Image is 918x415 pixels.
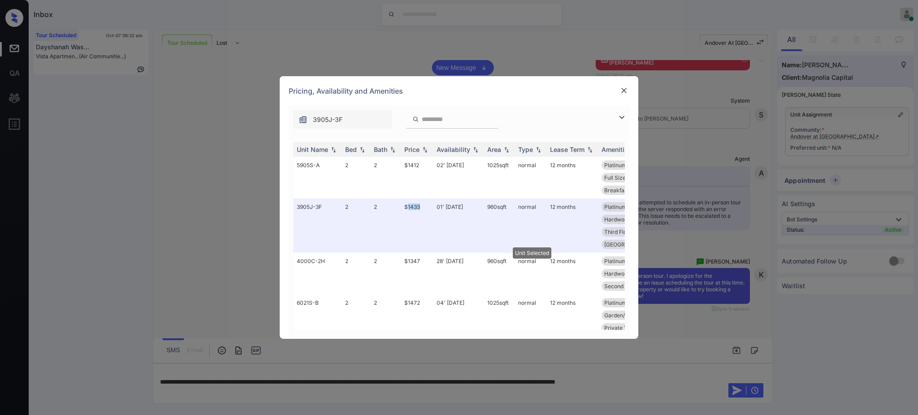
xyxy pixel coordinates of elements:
td: 2 [370,157,401,199]
td: normal [515,199,546,253]
span: Platinum - 2 Be... [604,299,647,306]
div: Availability [437,146,470,153]
img: sorting [534,147,543,153]
td: 1025 sqft [484,157,515,199]
div: Area [487,146,501,153]
td: 2 [342,294,370,336]
span: Full Size Wash/... [604,174,647,181]
td: 12 months [546,199,598,253]
td: 1025 sqft [484,294,515,336]
td: 28' [DATE] [433,253,484,294]
img: sorting [585,147,594,153]
td: 2 [370,294,401,336]
td: $1347 [401,253,433,294]
img: sorting [388,147,397,153]
span: Hardwood Plank ... [604,216,652,223]
td: 960 sqft [484,199,515,253]
td: 04' [DATE] [433,294,484,336]
td: 2 [342,157,370,199]
td: 12 months [546,157,598,199]
img: sorting [358,147,367,153]
img: sorting [420,147,429,153]
span: Platinum - 2 Be... [604,162,647,169]
td: normal [515,157,546,199]
td: 12 months [546,294,598,336]
span: Garden/Terrace ... [604,312,650,319]
td: normal [515,294,546,336]
td: 2 [342,253,370,294]
td: 02' [DATE] [433,157,484,199]
td: 12 months [546,253,598,294]
td: $1472 [401,294,433,336]
span: Second Floor Mi... [604,283,650,290]
td: 4000C-2H [293,253,342,294]
div: Price [404,146,420,153]
div: Bed [345,146,357,153]
img: icon-zuma [616,112,627,123]
div: Unit Name [297,146,328,153]
td: normal [515,253,546,294]
td: 2 [370,253,401,294]
img: sorting [471,147,480,153]
td: 6021S-B [293,294,342,336]
td: $1412 [401,157,433,199]
span: Breakfast Nook ... [604,187,649,194]
div: Bath [374,146,387,153]
img: sorting [329,147,338,153]
span: Hardwood Plank ... [604,270,652,277]
img: close [619,86,628,95]
span: [GEOGRAPHIC_DATA] [604,241,659,248]
td: 2 [370,199,401,253]
td: $1433 [401,199,433,253]
span: 3905J-3F [313,115,342,125]
div: Amenities [602,146,632,153]
td: 3905J-3F [293,199,342,253]
span: Private Yard Gr... [604,324,647,331]
td: 2 [342,199,370,253]
img: sorting [502,147,511,153]
span: Platinum - 2 Be... [604,258,647,264]
img: icon-zuma [299,115,307,124]
img: icon-zuma [412,115,419,123]
td: 960 sqft [484,253,515,294]
div: Type [518,146,533,153]
span: Third Floor Top [604,229,643,235]
td: 5905S-A [293,157,342,199]
td: 01' [DATE] [433,199,484,253]
span: Platinum - 2 Be... [604,203,647,210]
div: Pricing, Availability and Amenities [280,76,638,106]
div: Lease Term [550,146,585,153]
